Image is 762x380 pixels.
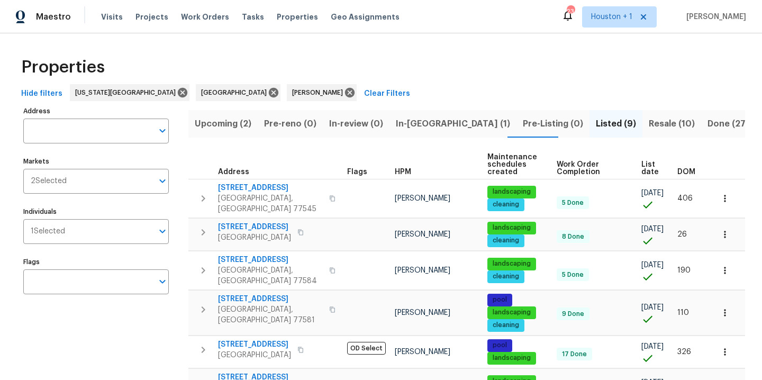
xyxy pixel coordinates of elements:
span: HPM [395,168,411,176]
span: [STREET_ADDRESS] [218,255,323,265]
span: 326 [677,348,691,356]
span: Projects [135,12,168,22]
span: [PERSON_NAME] [395,231,450,238]
span: cleaning [488,236,523,245]
span: Tasks [242,13,264,21]
span: 8 Done [558,232,588,241]
span: Work Order Completion [557,161,624,176]
span: 17 Done [558,350,591,359]
label: Flags [23,259,169,265]
span: [PERSON_NAME] [395,309,450,316]
span: 2 Selected [31,177,67,186]
div: [US_STATE][GEOGRAPHIC_DATA] [70,84,189,101]
span: [GEOGRAPHIC_DATA] [201,87,271,98]
span: Hide filters [21,87,62,101]
span: [PERSON_NAME] [682,12,746,22]
span: landscaping [488,187,535,196]
span: [DATE] [641,261,664,269]
span: [STREET_ADDRESS] [218,222,291,232]
span: 5 Done [558,198,588,207]
span: 1 Selected [31,227,65,236]
span: [DATE] [641,343,664,350]
span: 406 [677,195,693,202]
span: landscaping [488,259,535,268]
div: [PERSON_NAME] [287,84,357,101]
button: Open [155,123,170,138]
span: [PERSON_NAME] [395,195,450,202]
span: OD Select [347,342,386,355]
button: Clear Filters [360,84,414,104]
span: Flags [347,168,367,176]
div: [GEOGRAPHIC_DATA] [196,84,280,101]
span: In-[GEOGRAPHIC_DATA] (1) [396,116,510,131]
span: cleaning [488,272,523,281]
span: pool [488,341,511,350]
span: [STREET_ADDRESS] [218,294,323,304]
span: landscaping [488,223,535,232]
span: landscaping [488,308,535,317]
span: 9 Done [558,310,588,319]
span: Done (278) [707,116,755,131]
button: Hide filters [17,84,67,104]
span: Geo Assignments [331,12,400,22]
span: cleaning [488,200,523,209]
span: cleaning [488,321,523,330]
span: Listed (9) [596,116,636,131]
span: [DATE] [641,225,664,233]
span: pool [488,295,511,304]
span: 190 [677,267,691,274]
span: In-review (0) [329,116,383,131]
span: [STREET_ADDRESS] [218,183,323,193]
label: Markets [23,158,169,165]
span: [DATE] [641,304,664,311]
span: [PERSON_NAME] [395,267,450,274]
span: [GEOGRAPHIC_DATA], [GEOGRAPHIC_DATA] 77545 [218,193,323,214]
span: List date [641,161,659,176]
span: Clear Filters [364,87,410,101]
span: [GEOGRAPHIC_DATA] [218,350,291,360]
span: [PERSON_NAME] [395,348,450,356]
span: 110 [677,309,689,316]
span: 26 [677,231,687,238]
span: Resale (10) [649,116,695,131]
span: Visits [101,12,123,22]
button: Open [155,224,170,239]
span: [GEOGRAPHIC_DATA], [GEOGRAPHIC_DATA] 77581 [218,304,323,325]
span: Properties [21,62,105,73]
span: Houston + 1 [591,12,632,22]
button: Open [155,174,170,188]
label: Address [23,108,169,114]
span: [US_STATE][GEOGRAPHIC_DATA] [75,87,180,98]
span: Maestro [36,12,71,22]
span: [DATE] [641,189,664,197]
span: Pre-Listing (0) [523,116,583,131]
span: Pre-reno (0) [264,116,316,131]
span: DOM [677,168,695,176]
span: Maintenance schedules created [487,153,539,176]
span: Properties [277,12,318,22]
span: [GEOGRAPHIC_DATA], [GEOGRAPHIC_DATA] 77584 [218,265,323,286]
div: 23 [567,6,574,17]
span: 5 Done [558,270,588,279]
label: Individuals [23,209,169,215]
span: [PERSON_NAME] [292,87,347,98]
button: Open [155,274,170,289]
span: [STREET_ADDRESS] [218,339,291,350]
span: Address [218,168,249,176]
span: landscaping [488,354,535,363]
span: Work Orders [181,12,229,22]
span: Upcoming (2) [195,116,251,131]
span: [GEOGRAPHIC_DATA] [218,232,291,243]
